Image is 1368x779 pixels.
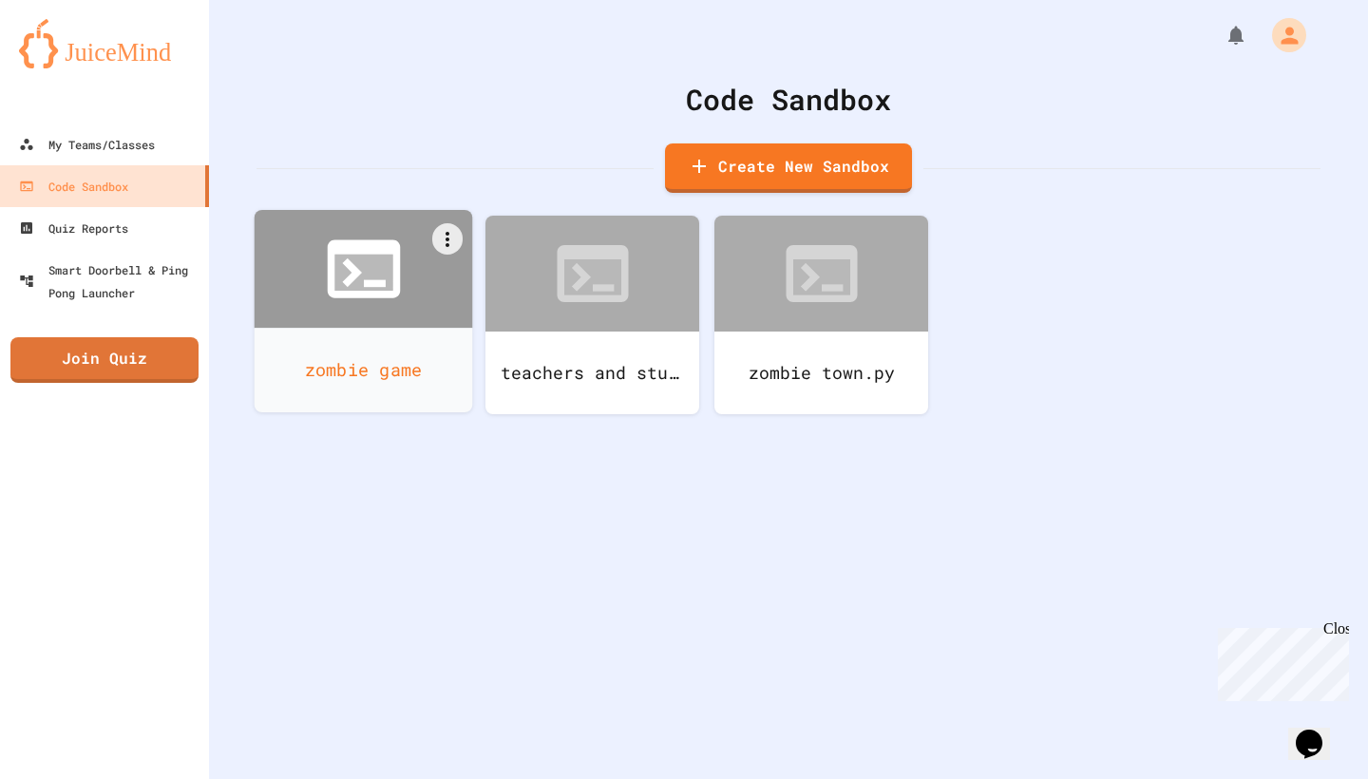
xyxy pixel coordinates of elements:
[714,332,928,414] div: zombie town.py
[19,19,190,68] img: logo-orange.svg
[255,210,473,412] a: zombie game
[1252,13,1311,57] div: My Account
[19,175,128,198] div: Code Sandbox
[19,217,128,239] div: Quiz Reports
[10,337,199,383] a: Join Quiz
[714,216,928,414] a: zombie town.py
[8,8,131,121] div: Chat with us now!Close
[485,216,699,414] a: teachers and students
[256,78,1320,121] div: Code Sandbox
[485,332,699,414] div: teachers and students
[19,258,201,304] div: Smart Doorbell & Ping Pong Launcher
[1288,703,1349,760] iframe: chat widget
[19,133,155,156] div: My Teams/Classes
[255,328,473,412] div: zombie game
[1210,620,1349,701] iframe: chat widget
[665,143,912,193] a: Create New Sandbox
[1189,19,1252,51] div: My Notifications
